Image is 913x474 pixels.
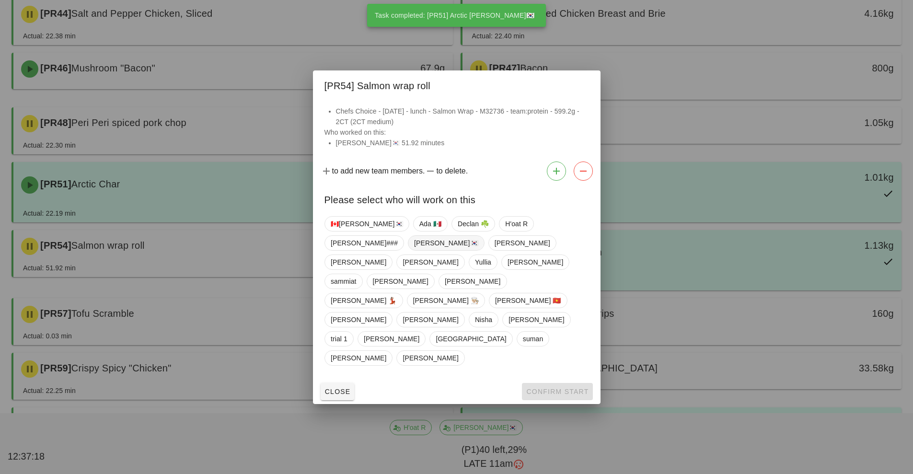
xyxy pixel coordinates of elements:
[505,217,528,231] span: H'oat R
[419,217,441,231] span: Ada 🇲🇽
[313,70,601,98] div: [PR54] Salmon wrap roll
[445,274,500,289] span: [PERSON_NAME]
[495,293,561,308] span: [PERSON_NAME] 🇻🇳
[507,255,563,269] span: [PERSON_NAME]
[331,217,403,231] span: 🇨🇦[PERSON_NAME]🇰🇷
[331,332,347,346] span: trial 1
[313,185,601,212] div: Please select who will work on this
[336,106,589,127] li: Chefs Choice - [DATE] - lunch - Salmon Wrap - M32736 - team:protein - 599.2g - 2CT (2CT medium)
[313,158,601,185] div: to add new team members. to delete.
[331,274,357,289] span: sammiat
[436,332,506,346] span: [GEOGRAPHIC_DATA]
[331,312,386,327] span: [PERSON_NAME]
[457,217,488,231] span: Declan ☘️
[403,312,458,327] span: [PERSON_NAME]
[363,332,419,346] span: [PERSON_NAME]
[324,388,351,395] span: Close
[331,236,398,250] span: [PERSON_NAME]###
[313,106,601,158] div: Who worked on this:
[474,255,491,269] span: Yullia
[336,138,589,148] li: [PERSON_NAME]🇰🇷 51.92 minutes
[494,236,550,250] span: [PERSON_NAME]
[414,236,478,250] span: [PERSON_NAME]🇰🇷
[367,4,542,27] div: Task completed: [PR51] Arctic [PERSON_NAME]🇰🇷
[321,383,355,400] button: Close
[403,351,458,365] span: [PERSON_NAME]
[522,332,543,346] span: suman
[331,255,386,269] span: [PERSON_NAME]
[474,312,492,327] span: Nisha
[403,255,458,269] span: [PERSON_NAME]
[331,293,397,308] span: [PERSON_NAME] 💃🏽
[331,351,386,365] span: [PERSON_NAME]
[372,274,428,289] span: [PERSON_NAME]
[509,312,564,327] span: [PERSON_NAME]
[413,293,479,308] span: [PERSON_NAME] 👨🏼‍🍳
